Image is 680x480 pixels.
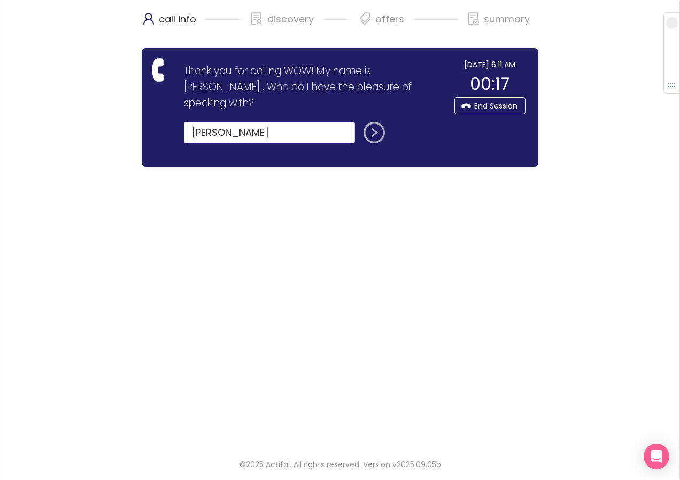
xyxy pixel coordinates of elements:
[467,12,480,25] span: file-done
[484,11,530,28] p: summary
[148,59,171,81] span: phone
[454,59,526,71] div: [DATE] 6:11 AM
[250,12,263,25] span: solution
[467,11,530,37] div: summary
[359,12,372,25] span: tags
[184,122,355,143] input: Type customer name
[184,63,440,112] p: Thank you for calling WOW! My name is [PERSON_NAME] . Who do I have the pleasure of speaking with?
[358,11,458,37] div: offers
[267,11,314,28] p: discovery
[375,11,404,28] p: offers
[142,11,242,37] div: call info
[644,444,669,469] div: Open Intercom Messenger
[454,71,526,97] div: 00:17
[142,12,155,25] span: user
[159,11,196,28] p: call info
[250,11,350,37] div: discovery
[454,97,526,114] button: End Session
